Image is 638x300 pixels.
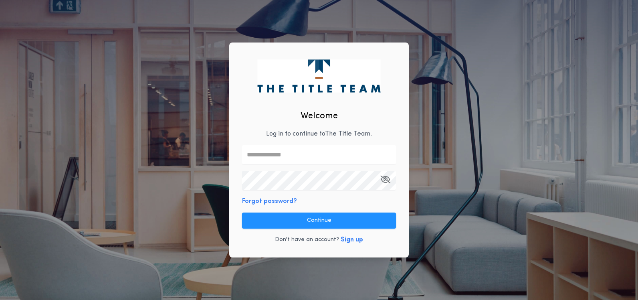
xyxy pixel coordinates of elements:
button: Forgot password? [242,197,297,206]
img: logo [257,59,380,92]
p: Log in to continue to The Title Team . [266,129,372,139]
button: Sign up [341,235,363,245]
p: Don't have an account? [275,236,339,244]
button: Continue [242,213,396,229]
h2: Welcome [301,109,338,123]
